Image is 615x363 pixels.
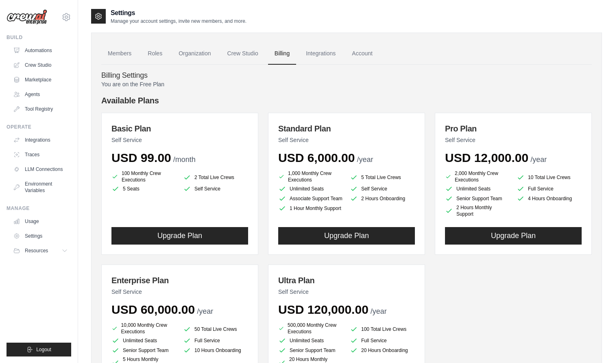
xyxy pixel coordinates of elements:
[111,170,177,183] li: 100 Monthly Crew Executions
[517,195,582,203] li: 4 Hours Onboarding
[350,324,415,335] li: 100 Total Live Crews
[278,123,415,134] h3: Standard Plan
[111,123,248,134] h3: Basic Plan
[183,185,248,193] li: Self Service
[278,204,343,212] li: 1 Hour Monthly Support
[445,151,528,164] span: USD 12,000.00
[10,163,71,176] a: LLM Connections
[111,346,177,354] li: Senior Support Team
[10,230,71,243] a: Settings
[445,204,510,217] li: 2 Hours Monthly Support
[10,244,71,257] button: Resources
[111,8,246,18] h2: Settings
[111,337,177,345] li: Unlimited Seats
[299,43,342,65] a: Integrations
[101,95,592,106] h4: Available Plans
[183,337,248,345] li: Full Service
[10,177,71,197] a: Environment Variables
[278,170,343,183] li: 1,000 Monthly Crew Executions
[278,346,343,354] li: Senior Support Team
[350,195,415,203] li: 2 Hours Onboarding
[111,18,246,24] p: Manage your account settings, invite new members, and more.
[530,155,547,164] span: /year
[25,247,48,254] span: Resources
[10,103,71,116] a: Tool Registry
[111,227,248,245] button: Upgrade Plan
[101,80,592,88] p: You are on the Free Plan
[141,43,169,65] a: Roles
[221,43,265,65] a: Crew Studio
[357,155,373,164] span: /year
[101,43,138,65] a: Members
[7,205,71,212] div: Manage
[10,215,71,228] a: Usage
[445,136,582,144] p: Self Service
[7,34,71,41] div: Build
[183,172,248,183] li: 2 Total Live Crews
[517,172,582,183] li: 10 Total Live Crews
[268,43,296,65] a: Billing
[111,275,248,286] h3: Enterprise Plan
[7,124,71,130] div: Operate
[10,133,71,147] a: Integrations
[10,59,71,72] a: Crew Studio
[197,307,213,315] span: /year
[445,227,582,245] button: Upgrade Plan
[278,322,343,335] li: 500,000 Monthly Crew Executions
[111,322,177,335] li: 10,000 Monthly Crew Executions
[278,288,415,296] p: Self Service
[36,346,51,353] span: Logout
[10,88,71,101] a: Agents
[278,151,355,164] span: USD 6,000.00
[445,185,510,193] li: Unlimited Seats
[345,43,379,65] a: Account
[7,343,71,356] button: Logout
[111,288,248,296] p: Self Service
[371,307,387,315] span: /year
[350,346,415,354] li: 20 Hours Onboarding
[111,303,195,316] span: USD 60,000.00
[10,73,71,86] a: Marketplace
[278,136,415,144] p: Self Service
[7,9,47,25] img: Logo
[350,185,415,193] li: Self Service
[183,324,248,335] li: 50 Total Live Crews
[111,185,177,193] li: 5 Seats
[350,337,415,345] li: Full Service
[350,172,415,183] li: 5 Total Live Crews
[278,337,343,345] li: Unlimited Seats
[278,303,369,316] span: USD 120,000.00
[445,195,510,203] li: Senior Support Team
[445,123,582,134] h3: Pro Plan
[172,43,217,65] a: Organization
[445,170,510,183] li: 2,000 Monthly Crew Executions
[101,71,592,80] h4: Billing Settings
[278,195,343,203] li: Associate Support Team
[10,44,71,57] a: Automations
[111,151,171,164] span: USD 99.00
[278,185,343,193] li: Unlimited Seats
[278,275,415,286] h3: Ultra Plan
[111,136,248,144] p: Self Service
[173,155,196,164] span: /month
[517,185,582,193] li: Full Service
[183,346,248,354] li: 10 Hours Onboarding
[10,148,71,161] a: Traces
[278,227,415,245] button: Upgrade Plan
